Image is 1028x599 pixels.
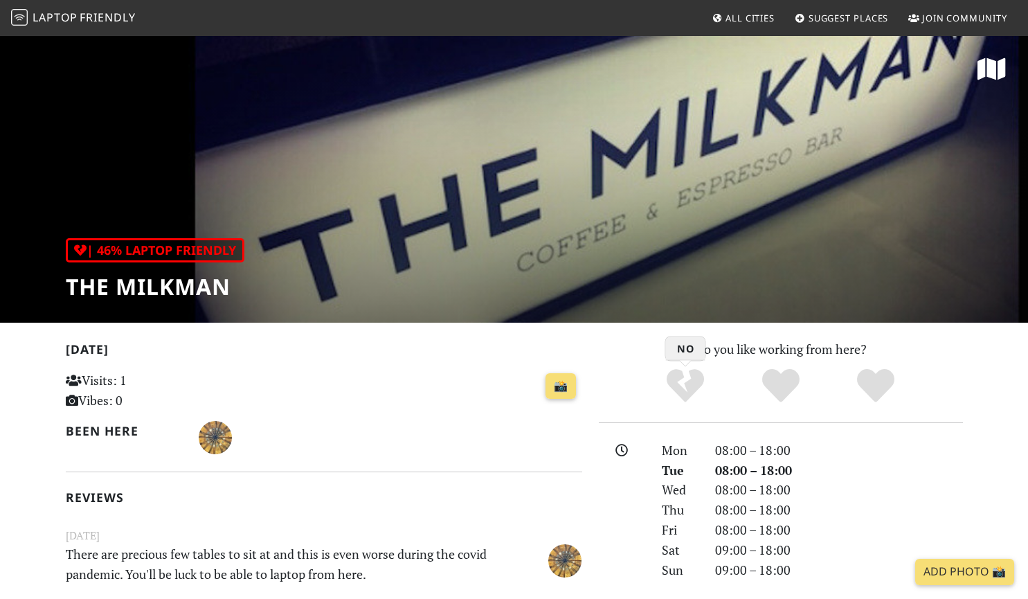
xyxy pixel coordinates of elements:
[66,424,183,438] h2: Been here
[66,370,227,411] p: Visits: 1 Vibes: 0
[545,373,576,400] a: 📸
[707,480,971,500] div: 08:00 – 18:00
[707,461,971,481] div: 08:00 – 18:00
[653,560,706,580] div: Sun
[653,540,706,560] div: Sat
[725,12,775,24] span: All Cities
[548,544,581,578] img: 1834-stephen.jpg
[707,540,971,560] div: 09:00 – 18:00
[707,500,971,520] div: 08:00 – 18:00
[33,10,78,25] span: Laptop
[66,342,582,362] h2: [DATE]
[653,500,706,520] div: Thu
[66,238,244,262] div: | 46% Laptop Friendly
[707,520,971,540] div: 08:00 – 18:00
[706,6,780,30] a: All Cities
[599,339,963,359] p: Do you like working from here?
[11,6,136,30] a: LaptopFriendly LaptopFriendly
[80,10,135,25] span: Friendly
[653,461,706,481] div: Tue
[789,6,894,30] a: Suggest Places
[199,428,232,445] span: Stephen Graham
[653,520,706,540] div: Fri
[922,12,1007,24] span: Join Community
[57,527,590,544] small: [DATE]
[903,6,1013,30] a: Join Community
[707,560,971,580] div: 09:00 – 18:00
[809,12,889,24] span: Suggest Places
[915,559,1014,585] a: Add Photo 📸
[828,367,923,405] div: Definitely!
[548,551,581,567] span: Stephen Graham
[57,544,502,584] p: There are precious few tables to sit at and this is even worse during the covid pandemic. You'll ...
[707,440,971,461] div: 08:00 – 18:00
[199,421,232,454] img: 1834-stephen.jpg
[66,490,582,505] h2: Reviews
[666,337,705,360] h3: No
[66,274,244,300] h1: The Milkman
[638,367,733,405] div: No
[733,367,829,405] div: Yes
[11,9,28,26] img: LaptopFriendly
[653,480,706,500] div: Wed
[653,440,706,461] div: Mon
